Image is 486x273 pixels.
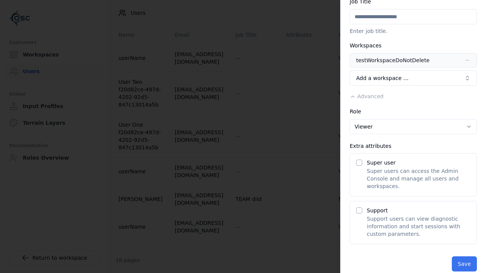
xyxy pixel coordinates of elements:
[356,56,429,64] div: testWorkspaceDoNotDelete
[367,160,396,166] label: Super user
[350,93,383,100] button: Advanced
[367,215,470,238] p: Support users can view diagnostic information and start sessions with custom parameters.
[350,42,382,49] label: Workspaces
[350,27,477,35] p: Enter job title.
[367,167,470,190] p: Super users can access the Admin Console and manage all users and workspaces.
[356,74,409,82] span: Add a workspace …
[452,256,477,271] button: Save
[350,108,361,115] label: Role
[357,93,383,99] span: Advanced
[350,143,477,149] div: Extra attributes
[367,207,388,213] label: Support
